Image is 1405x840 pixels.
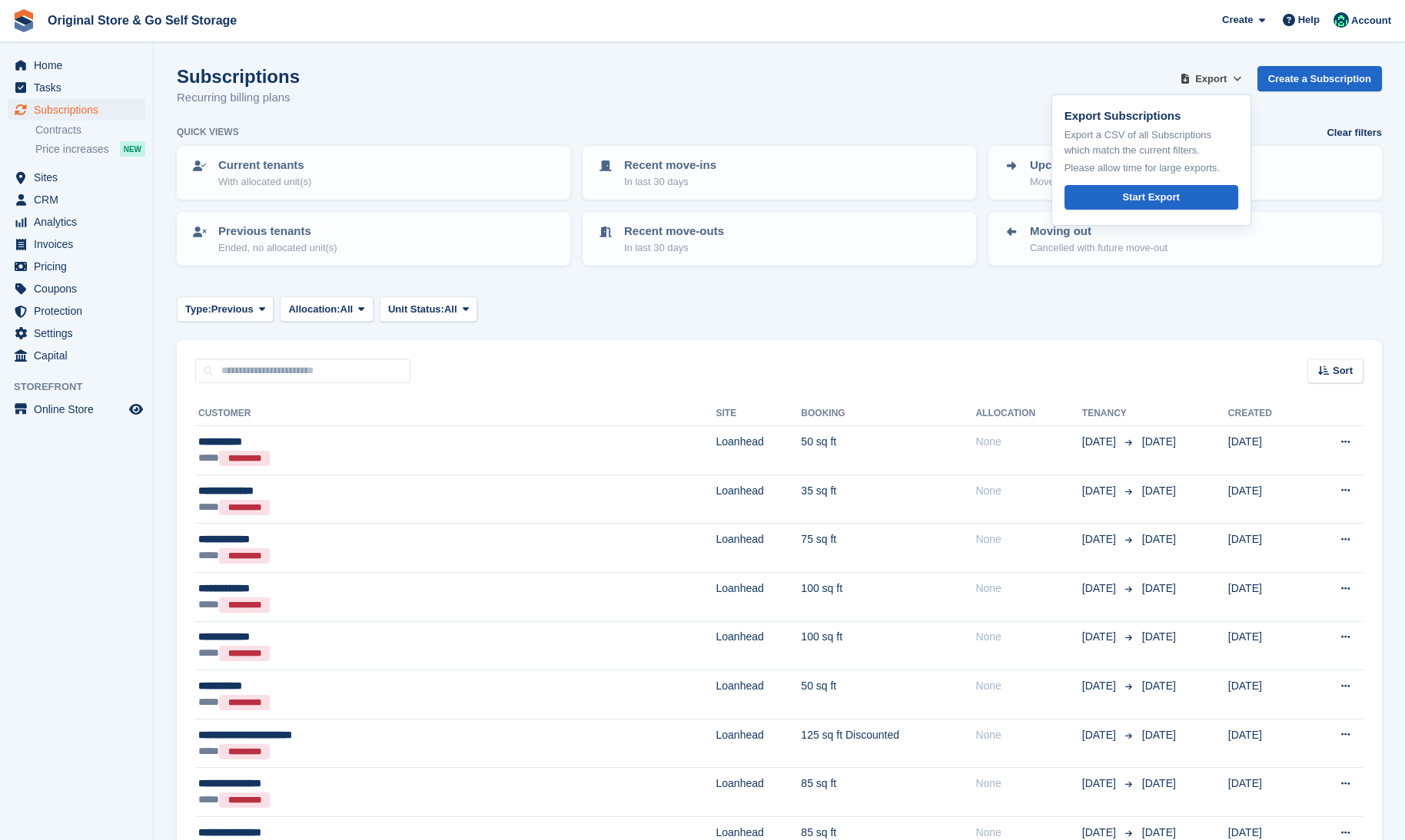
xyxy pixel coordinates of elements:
[1142,435,1176,448] span: [DATE]
[801,768,975,817] td: 85 sq ft
[1142,533,1176,545] span: [DATE]
[1082,402,1136,426] th: Tenancy
[1082,678,1119,694] span: [DATE]
[1222,12,1253,28] span: Create
[1065,127,1238,157] p: Export a CSV of all Subscriptions which match the current filters.
[1298,12,1320,28] span: Help
[990,213,1380,264] a: Moving out Cancelled with future move-out
[1082,434,1119,450] span: [DATE]
[218,240,337,256] p: Ended, no allocated unit(s)
[8,300,145,322] a: menu
[975,727,1081,743] div: None
[1334,12,1349,28] img: Adeel Hussain
[8,167,145,188] a: menu
[1030,157,1140,174] p: Upcoming move-ins
[975,402,1081,426] th: Allocation
[801,719,975,768] td: 125 sq ft Discounted
[716,426,802,475] td: Loanhead
[1142,680,1176,692] span: [DATE]
[211,302,254,317] span: Previous
[177,89,300,107] p: Recurring billing plans
[1030,223,1168,240] p: Moving out
[185,302,211,317] span: Type:
[624,240,724,256] p: In last 30 days
[8,77,145,98] a: menu
[8,399,145,420] a: menu
[1142,777,1176,789] span: [DATE]
[34,189,126,210] span: CRM
[218,174,311,190] p: With allocated unit(s)
[1177,66,1245,91] button: Export
[801,621,975,670] td: 100 sq ft
[8,189,145,210] a: menu
[624,223,724,240] p: Recent move-outs
[1228,475,1307,524] td: [DATE]
[8,322,145,344] a: menu
[801,670,975,719] td: 50 sq ft
[34,399,126,420] span: Online Store
[716,670,802,719] td: Loanhead
[801,572,975,621] td: 100 sq ft
[975,580,1081,597] div: None
[716,719,802,768] td: Loanhead
[1122,190,1179,205] div: Start Export
[380,296,477,322] button: Unit Status: All
[178,213,569,264] a: Previous tenants Ended, no allocated unit(s)
[716,621,802,670] td: Loanhead
[1327,125,1382,141] a: Clear filters
[990,147,1380,198] a: Upcoming move-ins Move-in date > [DATE]
[8,256,145,277] a: menu
[34,55,126,76] span: Home
[1082,580,1119,597] span: [DATE]
[35,141,145,157] a: Price increases NEW
[1228,670,1307,719] td: [DATE]
[34,211,126,233] span: Analytics
[34,278,126,299] span: Coupons
[716,572,802,621] td: Loanhead
[127,400,145,418] a: Preview store
[1351,13,1391,28] span: Account
[975,483,1081,499] div: None
[218,223,337,240] p: Previous tenants
[1082,531,1119,547] span: [DATE]
[388,302,444,317] span: Unit Status:
[34,99,126,121] span: Subscriptions
[1228,768,1307,817] td: [DATE]
[624,157,716,174] p: Recent move-ins
[178,147,569,198] a: Current tenants With allocated unit(s)
[34,345,126,366] span: Capital
[280,296,374,322] button: Allocation: All
[1082,776,1119,792] span: [DATE]
[8,233,145,255] a: menu
[584,213,975,264] a: Recent move-outs In last 30 days
[1195,71,1227,87] span: Export
[975,531,1081,547] div: None
[1082,483,1119,499] span: [DATE]
[1142,729,1176,741] span: [DATE]
[716,768,802,817] td: Loanhead
[801,475,975,524] td: 35 sq ft
[8,99,145,121] a: menu
[34,256,126,277] span: Pricing
[195,402,716,426] th: Customer
[34,77,126,98] span: Tasks
[624,174,716,190] p: In last 30 days
[1065,185,1238,210] a: Start Export
[35,123,145,137] a: Contracts
[716,524,802,573] td: Loanhead
[1142,484,1176,497] span: [DATE]
[801,426,975,475] td: 50 sq ft
[975,434,1081,450] div: None
[1228,621,1307,670] td: [DATE]
[35,142,109,157] span: Price increases
[1030,240,1168,256] p: Cancelled with future move-out
[340,302,354,317] span: All
[584,147,975,198] a: Recent move-ins In last 30 days
[288,302,340,317] span: Allocation:
[1228,572,1307,621] td: [DATE]
[1333,363,1353,379] span: Sort
[34,300,126,322] span: Protection
[8,55,145,76] a: menu
[177,66,300,87] h1: Subscriptions
[1030,174,1140,190] p: Move-in date > [DATE]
